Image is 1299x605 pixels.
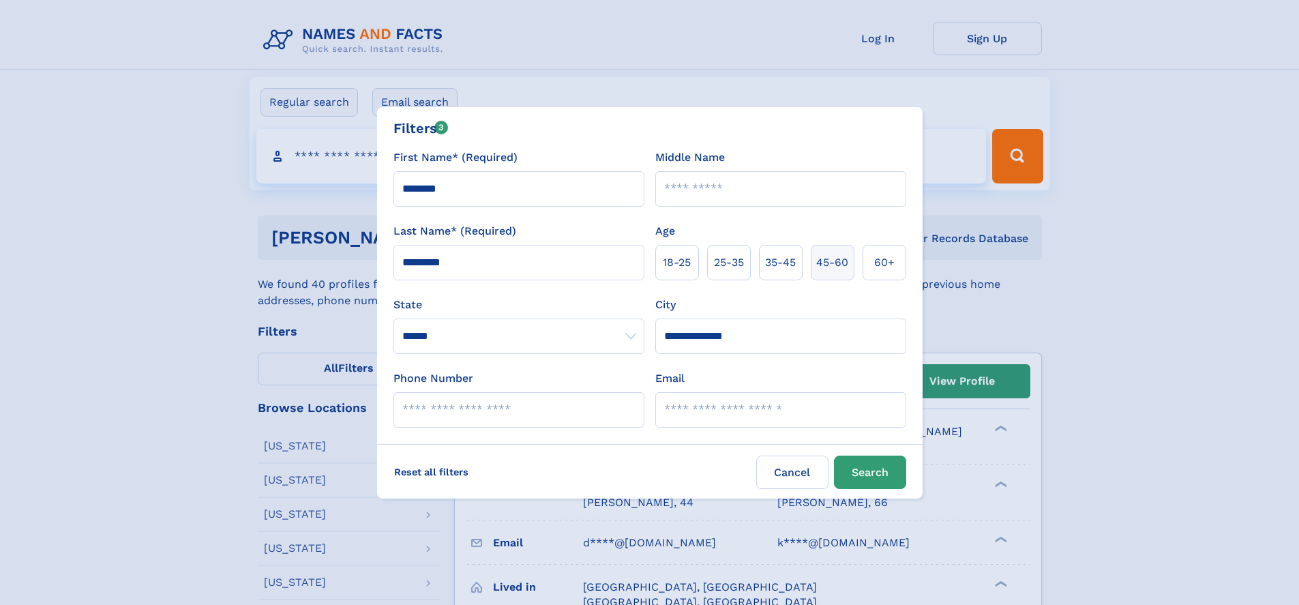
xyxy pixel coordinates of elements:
label: Age [655,223,675,239]
span: 18‑25 [663,254,691,271]
label: State [393,297,644,313]
label: Phone Number [393,370,473,387]
label: Email [655,370,685,387]
span: 45‑60 [816,254,848,271]
span: 35‑45 [765,254,796,271]
label: First Name* (Required) [393,149,518,166]
label: City [655,297,676,313]
div: Filters [393,118,449,138]
span: 60+ [874,254,895,271]
button: Search [834,456,906,489]
label: Cancel [756,456,828,489]
label: Middle Name [655,149,725,166]
label: Reset all filters [385,456,477,488]
span: 25‑35 [714,254,744,271]
label: Last Name* (Required) [393,223,516,239]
